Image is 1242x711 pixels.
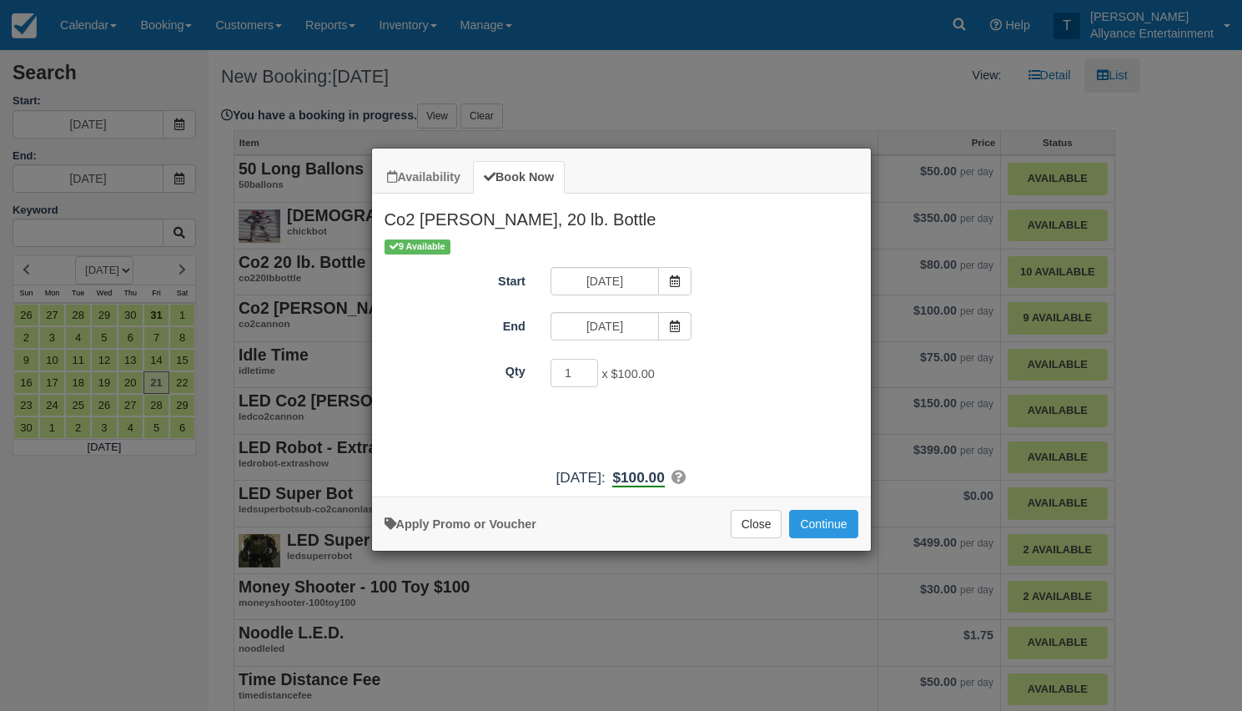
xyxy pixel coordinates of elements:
[372,267,538,290] label: Start
[376,161,471,194] a: Availability
[372,357,538,381] label: Qty
[385,240,450,254] span: 9 Available
[473,161,565,194] a: Book Now
[789,510,857,538] button: Add to Booking
[601,367,654,381] span: x $100.00
[556,469,601,486] span: [DATE]
[372,467,871,488] div: :
[385,517,536,531] a: Apply Voucher
[372,312,538,335] label: End
[551,359,599,387] input: Qty
[612,469,664,487] b: $100.00
[372,194,871,488] div: Item Modal
[731,510,782,538] button: Close
[372,194,871,237] h2: Co2 [PERSON_NAME], 20 lb. Bottle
